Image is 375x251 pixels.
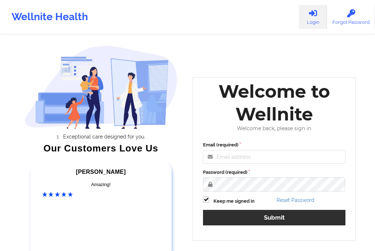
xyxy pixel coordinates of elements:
button: Submit [203,210,345,225]
img: wellnite-auth-hero_200.c722682e.png [25,45,178,129]
a: Forgot Password [327,5,375,29]
span: [PERSON_NAME] [76,169,126,175]
div: Amazing! [42,181,160,188]
a: Login [299,5,327,29]
label: Password (required) [203,169,345,176]
label: Email (required) [203,141,345,149]
a: Reset Password [277,197,314,203]
li: Exceptional care designed for you. [31,134,177,140]
div: Our Customers Love Us [25,145,178,152]
div: Welcome to Wellnite [198,80,350,125]
div: Welcome back, please sign in [198,125,350,132]
input: Email address [203,150,345,164]
label: Keep me signed in [213,198,255,205]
